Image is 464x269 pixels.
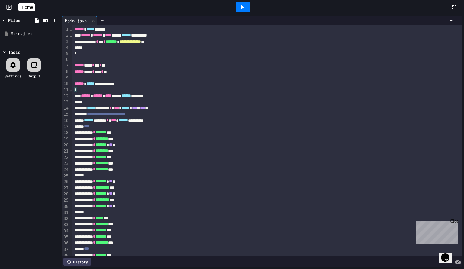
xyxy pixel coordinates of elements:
[62,124,69,130] div: 17
[62,167,69,173] div: 24
[62,204,69,210] div: 30
[62,136,69,142] div: 19
[62,93,69,99] div: 12
[62,32,69,38] div: 2
[62,247,69,253] div: 37
[62,69,69,75] div: 8
[62,99,69,105] div: 13
[62,210,69,216] div: 31
[62,118,69,124] div: 16
[62,197,69,203] div: 29
[62,111,69,117] div: 15
[62,253,69,259] div: 38
[11,31,58,37] div: Main.java
[62,26,69,32] div: 1
[2,2,42,38] div: Chat with us now!Close
[62,130,69,136] div: 18
[62,105,69,111] div: 14
[62,18,90,24] div: Main.java
[5,73,21,79] div: Settings
[28,73,40,79] div: Output
[69,100,72,104] span: Fold line
[62,240,69,246] div: 36
[62,179,69,185] div: 26
[8,17,20,24] div: Files
[62,234,69,240] div: 35
[62,51,69,57] div: 5
[62,222,69,228] div: 33
[62,173,69,179] div: 25
[62,142,69,148] div: 20
[62,45,69,51] div: 4
[62,39,69,45] div: 3
[62,161,69,167] div: 23
[439,245,458,263] iframe: chat widget
[69,27,72,31] span: Fold line
[62,63,69,69] div: 7
[22,4,33,10] span: Home
[62,155,69,161] div: 22
[69,87,72,92] span: Fold line
[62,185,69,191] div: 27
[62,87,69,93] div: 11
[62,191,69,197] div: 28
[62,148,69,154] div: 21
[63,258,91,266] div: History
[18,3,35,11] a: Home
[62,81,69,87] div: 10
[62,216,69,222] div: 32
[62,16,97,25] div: Main.java
[414,218,458,244] iframe: chat widget
[62,228,69,234] div: 34
[62,75,69,81] div: 9
[62,57,69,63] div: 6
[69,33,72,38] span: Fold line
[8,49,20,55] div: Tools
